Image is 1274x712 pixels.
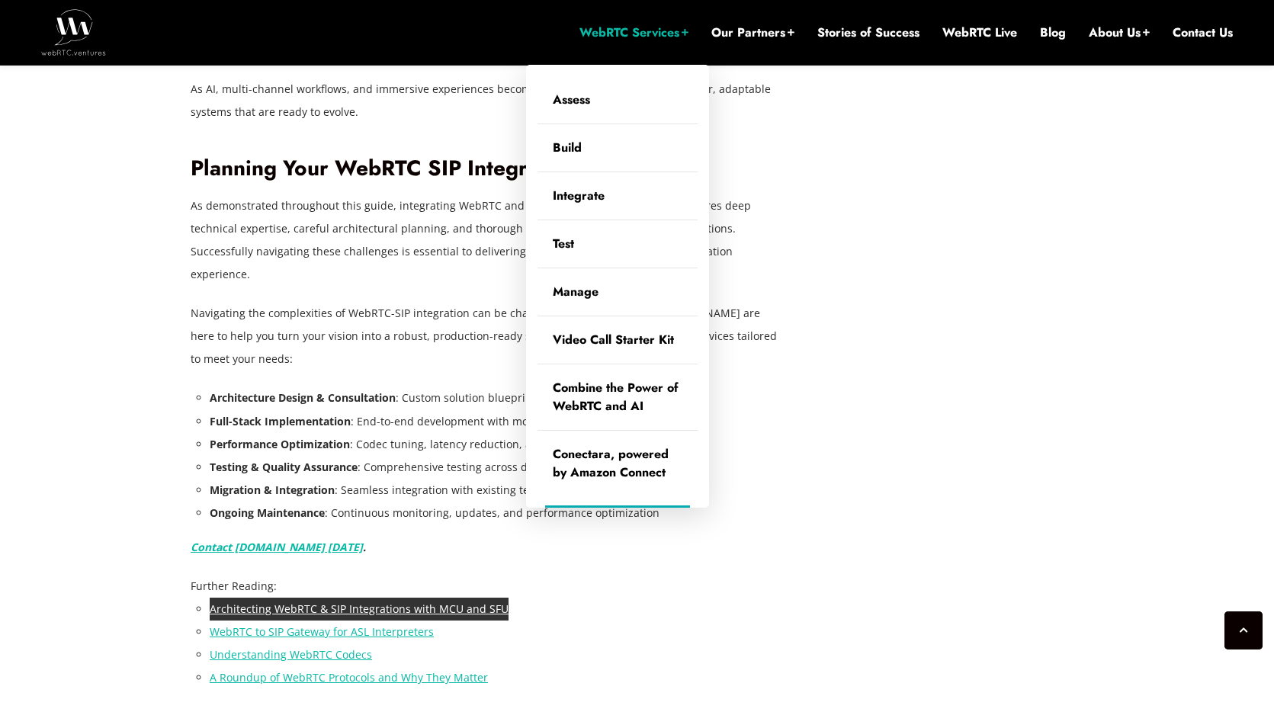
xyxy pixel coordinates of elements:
[210,647,372,662] a: Understanding WebRTC Codecs
[210,479,778,502] li: : Seamless integration with existing telephony infrastructure
[191,575,778,598] p: Further Reading:
[942,24,1017,41] a: WebRTC Live
[1089,24,1150,41] a: About Us
[210,624,434,639] a: WebRTC to SIP Gateway for ASL Interpreters
[191,540,366,554] em: .
[538,220,698,268] a: Test
[538,76,698,123] a: Assess
[1040,24,1066,41] a: Blog
[817,24,919,41] a: Stories of Success
[191,302,778,370] p: Navigating the complexities of WebRTC-SIP integration can be challenging. Our experts at [DOMAIN_...
[210,601,509,616] a: Architecting WebRTC & SIP Integrations with MCU and SFU
[538,316,698,364] a: Video Call Starter Kit
[210,483,335,497] strong: Migration & Integration
[538,172,698,220] a: Integrate
[191,78,778,123] p: As AI, multi-channel workflows, and immersive experiences become standard, we must build modular,...
[191,156,778,182] h2: Planning Your WebRTC SIP Integration
[210,456,778,479] li: : Comprehensive testing across devices, networks, and edge cases
[538,268,698,316] a: Manage
[191,540,363,554] a: Contact [DOMAIN_NAME] [DATE]
[210,460,358,474] strong: Testing & Quality Assurance
[210,410,778,433] li: : End-to-end development with modern frameworks and protocols
[210,505,325,520] strong: Ongoing Maintenance
[191,194,778,286] p: As demonstrated throughout this guide, integrating WebRTC and SIP is a complex process that requi...
[579,24,688,41] a: WebRTC Services
[538,431,698,496] a: Conectara, powered by Amazon Connect
[210,390,396,405] strong: Architecture Design & Consultation
[210,433,778,456] li: : Codec tuning, latency reduction, and scalability improvements
[538,364,698,430] a: Combine the Power of WebRTC and AI
[210,414,351,428] strong: Full-Stack Implementation
[711,24,794,41] a: Our Partners
[210,437,350,451] strong: Performance Optimization
[41,9,106,55] img: WebRTC.ventures
[210,670,488,685] a: A Roundup of WebRTC Protocols and Why They Matter
[538,124,698,172] a: Build
[1173,24,1233,41] a: Contact Us
[210,386,778,409] li: : Custom solution blueprints for your specific requirements
[210,502,778,524] li: : Continuous monitoring, updates, and performance optimization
